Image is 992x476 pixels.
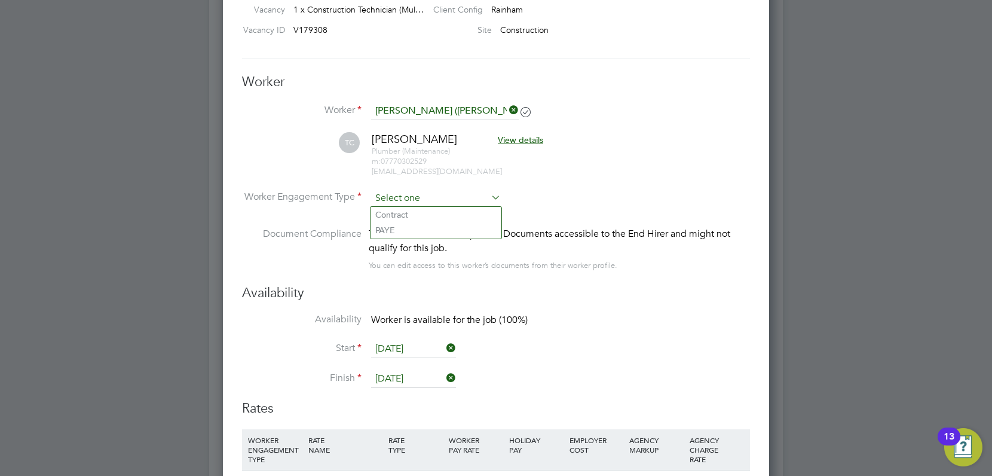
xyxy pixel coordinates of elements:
div: EMPLOYER COST [567,429,627,460]
div: This worker has no Compliance Documents accessible to the End Hirer and might not qualify for thi... [369,227,750,255]
div: AGENCY CHARGE RATE [687,429,747,470]
h3: Availability [242,285,750,302]
span: Construction [500,25,549,35]
h3: Rates [242,400,750,417]
label: Worker [242,104,362,117]
div: 13 [944,437,954,452]
span: m: [372,156,381,166]
div: WORKER ENGAGEMENT TYPE [245,429,305,470]
span: [PERSON_NAME] [372,132,457,146]
span: Worker is available for the job (100%) [371,314,528,326]
h3: Worker [242,74,750,91]
div: HOLIDAY PAY [506,429,567,460]
label: Vacancy [237,4,285,15]
button: Open Resource Center, 13 new notifications [944,428,982,466]
span: V179308 [293,25,327,35]
div: WORKER PAY RATE [446,429,506,460]
input: Search for... [371,102,519,120]
div: RATE TYPE [385,429,446,460]
span: View details [498,135,543,145]
span: Rainham [491,4,523,15]
label: Vacancy ID [237,25,285,35]
li: PAYE [371,222,501,238]
span: [EMAIL_ADDRESS][DOMAIN_NAME] [372,166,502,176]
span: Plumber (Maintenance) [372,146,450,156]
input: Select one [371,340,456,358]
input: Select one [371,190,501,208]
label: Document Compliance [242,227,362,270]
span: 1 x Construction Technician (Mul… [293,4,424,15]
div: AGENCY MARKUP [626,429,687,460]
label: Availability [242,313,362,326]
label: Client Config [424,4,483,15]
li: Contract [371,207,501,222]
label: Worker Engagement Type [242,191,362,203]
span: TC [339,132,360,153]
span: 07770302529 [372,156,427,166]
label: Site [424,25,492,35]
label: Finish [242,372,362,385]
div: You can edit access to this worker’s documents from their worker profile. [369,258,617,273]
div: RATE NAME [305,429,385,460]
label: Start [242,342,362,355]
input: Select one [371,370,456,388]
